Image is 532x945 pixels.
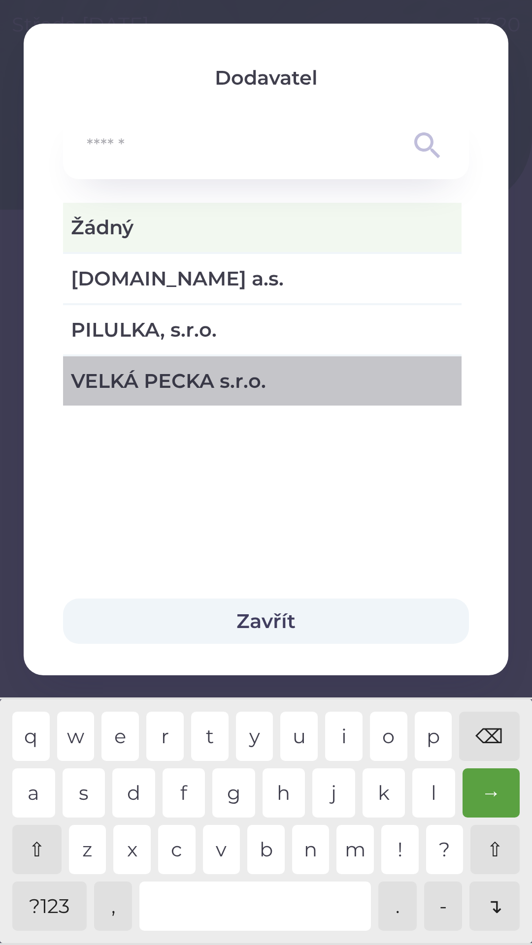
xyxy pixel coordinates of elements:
[71,366,454,396] span: VELKÁ PECKA s.r.o.
[63,305,462,354] div: PILULKA, s.r.o.
[71,213,454,242] span: Žádný
[71,315,454,345] span: PILULKA, s.r.o.
[63,598,469,644] button: Zavřít
[63,63,469,93] p: Dodavatel
[71,264,454,293] span: [DOMAIN_NAME] a.s.
[63,254,462,303] div: [DOMAIN_NAME] a.s.
[63,356,462,406] div: VELKÁ PECKA s.r.o.
[63,203,462,252] div: Žádný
